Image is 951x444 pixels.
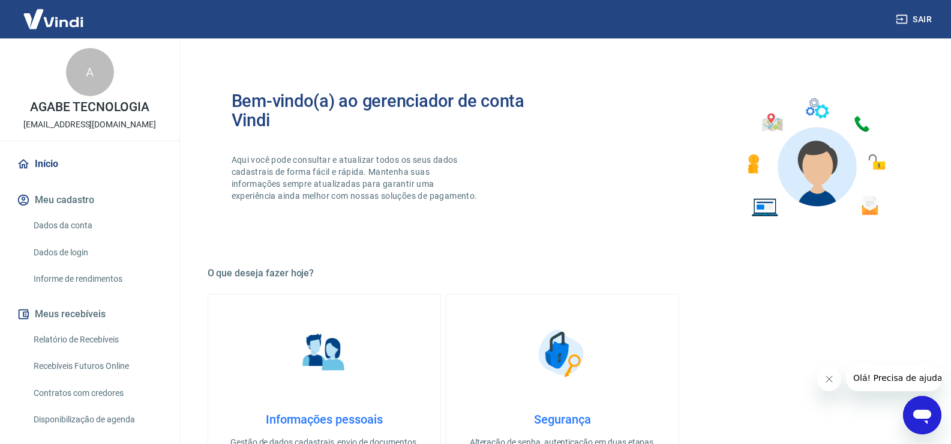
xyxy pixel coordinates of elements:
[29,240,165,265] a: Dados de login
[29,407,165,432] a: Disponibilização de agenda
[227,412,421,427] h4: Informações pessoais
[532,323,592,383] img: Segurança
[294,323,354,383] img: Informações pessoais
[817,367,841,391] iframe: Fechar mensagem
[903,396,941,434] iframe: Botão para abrir a janela de mensagens
[14,301,165,327] button: Meus recebíveis
[29,213,165,238] a: Dados da conta
[232,91,563,130] h2: Bem-vindo(a) ao gerenciador de conta Vindi
[14,1,92,37] img: Vindi
[29,267,165,291] a: Informe de rendimentos
[14,151,165,177] a: Início
[29,381,165,406] a: Contratos com credores
[232,154,480,202] p: Aqui você pode consultar e atualizar todos os seus dados cadastrais de forma fácil e rápida. Mant...
[7,8,101,18] span: Olá! Precisa de ajuda?
[208,267,918,279] h5: O que deseja fazer hoje?
[466,412,659,427] h4: Segurança
[846,365,941,391] iframe: Mensagem da empresa
[29,354,165,379] a: Recebíveis Futuros Online
[14,187,165,213] button: Meu cadastro
[30,101,149,114] p: AGABE TECNOLOGIA
[66,48,114,96] div: A
[23,118,156,131] p: [EMAIL_ADDRESS][DOMAIN_NAME]
[29,327,165,352] a: Relatório de Recebíveis
[893,8,937,31] button: Sair
[737,91,894,224] img: Imagem de um avatar masculino com diversos icones exemplificando as funcionalidades do gerenciado...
